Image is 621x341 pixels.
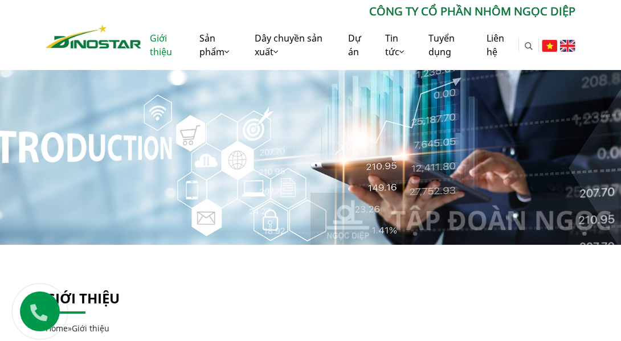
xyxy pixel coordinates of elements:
a: Dây chuyền sản xuất [246,20,340,70]
a: Giới thiệu [141,20,191,70]
span: » [46,323,109,334]
a: Sản phẩm [191,20,246,70]
a: Dự án [340,20,376,70]
img: Nhôm Dinostar [46,24,141,48]
a: Tuyển dụng [420,20,478,70]
a: Giới thiệu [46,289,120,307]
a: Liên hệ [478,20,518,70]
a: Tin tức [377,20,420,70]
img: English [560,40,575,52]
p: CÔNG TY CỔ PHẦN NHÔM NGỌC DIỆP [141,3,575,20]
img: Tiếng Việt [542,40,557,52]
span: Giới thiệu [72,323,109,334]
img: search [525,42,533,50]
